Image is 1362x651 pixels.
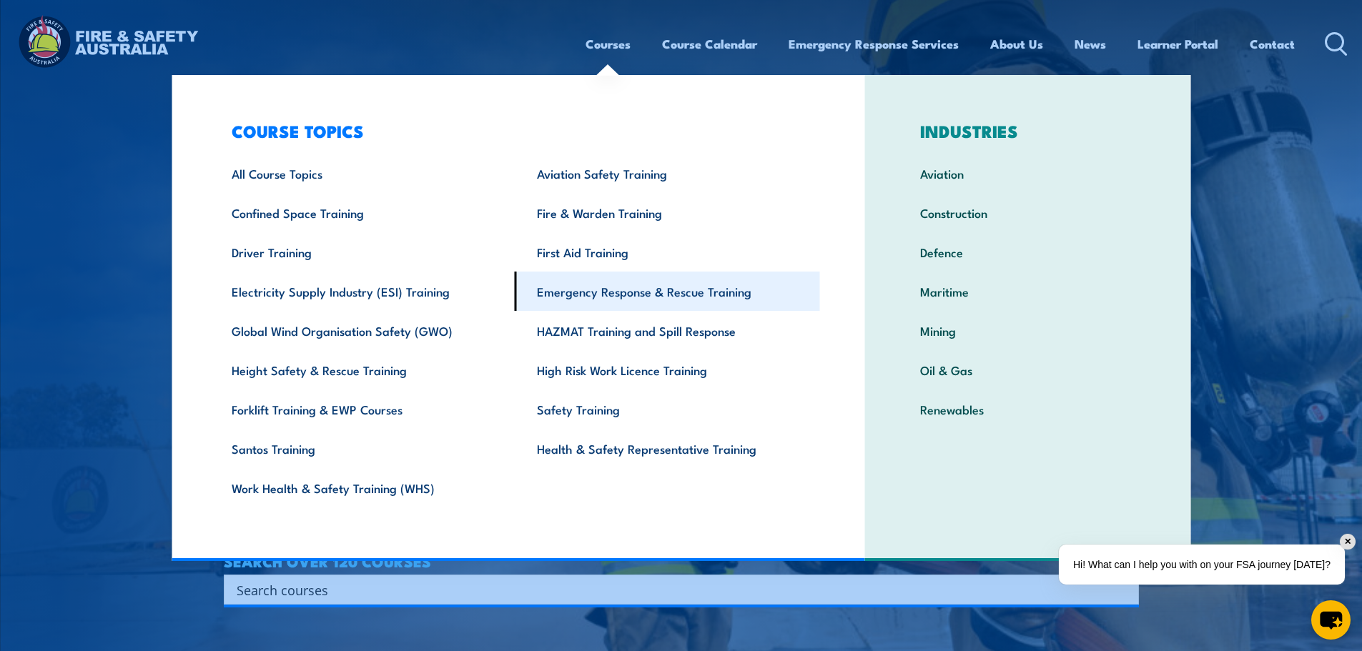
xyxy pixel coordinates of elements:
[237,579,1107,600] input: Search input
[209,389,515,429] a: Forklift Training & EWP Courses
[209,429,515,468] a: Santos Training
[586,25,631,63] a: Courses
[515,389,820,429] a: Safety Training
[515,272,820,311] a: Emergency Response & Rescue Training
[898,311,1158,350] a: Mining
[1075,25,1106,63] a: News
[898,154,1158,193] a: Aviation
[209,468,515,507] a: Work Health & Safety Training (WHS)
[1059,545,1345,585] div: Hi! What can I help you with on your FSA journey [DATE]?
[224,553,1139,569] h4: SEARCH OVER 120 COURSES
[209,272,515,311] a: Electricity Supply Industry (ESI) Training
[209,232,515,272] a: Driver Training
[515,193,820,232] a: Fire & Warden Training
[990,25,1043,63] a: About Us
[1250,25,1295,63] a: Contact
[515,232,820,272] a: First Aid Training
[240,580,1110,600] form: Search form
[898,389,1158,429] a: Renewables
[662,25,757,63] a: Course Calendar
[209,350,515,389] a: Height Safety & Rescue Training
[515,429,820,468] a: Health & Safety Representative Training
[789,25,959,63] a: Emergency Response Services
[209,121,820,141] h3: COURSE TOPICS
[515,350,820,389] a: High Risk Work Licence Training
[209,311,515,350] a: Global Wind Organisation Safety (GWO)
[898,193,1158,232] a: Construction
[1138,25,1218,63] a: Learner Portal
[515,154,820,193] a: Aviation Safety Training
[898,232,1158,272] a: Defence
[898,350,1158,389] a: Oil & Gas
[898,272,1158,311] a: Maritime
[209,193,515,232] a: Confined Space Training
[898,121,1158,141] h3: INDUSTRIES
[515,311,820,350] a: HAZMAT Training and Spill Response
[1311,600,1351,640] button: chat-button
[209,154,515,193] a: All Course Topics
[1340,534,1356,550] div: ✕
